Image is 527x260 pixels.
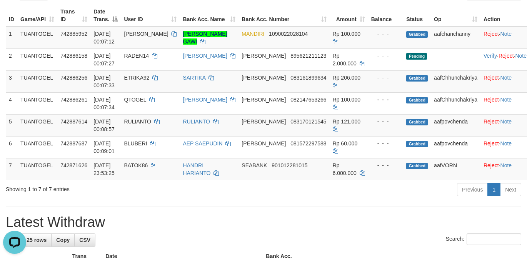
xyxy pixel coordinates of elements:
[333,31,360,37] span: Rp 100.000
[403,5,431,27] th: Status
[93,53,115,67] span: [DATE] 00:07:27
[6,158,17,180] td: 7
[484,97,499,103] a: Reject
[431,158,480,180] td: aafVORN
[60,75,87,81] span: 742886256
[93,75,115,88] span: [DATE] 00:07:33
[6,114,17,136] td: 5
[371,140,400,147] div: - - -
[290,75,326,81] span: Copy 083161899634 to clipboard
[500,162,512,168] a: Note
[124,53,149,59] span: RADEN14
[406,75,428,82] span: Grabbed
[467,233,521,245] input: Search:
[290,118,326,125] span: Copy 083170121545 to clipboard
[446,233,521,245] label: Search:
[500,97,512,103] a: Note
[371,30,400,38] div: - - -
[17,136,57,158] td: TUANTOGEL
[371,74,400,82] div: - - -
[17,92,57,114] td: TUANTOGEL
[406,31,428,38] span: Grabbed
[406,119,428,125] span: Grabbed
[180,5,238,27] th: Bank Acc. Name: activate to sort column ascending
[406,53,427,60] span: Pending
[371,162,400,169] div: - - -
[242,97,286,103] span: [PERSON_NAME]
[6,136,17,158] td: 6
[121,5,180,27] th: User ID: activate to sort column ascending
[431,136,480,158] td: aafpovchenda
[93,162,115,176] span: [DATE] 23:53:25
[17,158,57,180] td: TUANTOGEL
[371,52,400,60] div: - - -
[333,75,360,81] span: Rp 206.000
[60,53,87,59] span: 742886158
[272,162,307,168] span: Copy 901012281015 to clipboard
[457,183,488,196] a: Previous
[500,75,512,81] a: Note
[17,48,57,70] td: TUANTOGEL
[93,31,115,45] span: [DATE] 00:07:12
[183,118,210,125] a: RULIANTO
[330,5,368,27] th: Amount: activate to sort column ascending
[57,5,90,27] th: Trans ID: activate to sort column ascending
[6,70,17,92] td: 3
[484,31,499,37] a: Reject
[500,183,521,196] a: Next
[6,5,17,27] th: ID
[74,233,95,247] a: CSV
[269,31,308,37] span: Copy 1090022028104 to clipboard
[290,53,326,59] span: Copy 895621211123 to clipboard
[431,114,480,136] td: aafpovchenda
[500,31,512,37] a: Note
[93,97,115,110] span: [DATE] 00:07:34
[6,215,521,230] h1: Latest Withdraw
[484,75,499,81] a: Reject
[242,31,264,37] span: MANDIRI
[60,162,87,168] span: 742871626
[487,183,500,196] a: 1
[500,140,512,147] a: Note
[17,114,57,136] td: TUANTOGEL
[124,118,151,125] span: RULIANTO
[3,3,26,26] button: Open LiveChat chat widget
[484,140,499,147] a: Reject
[124,162,148,168] span: BATOK86
[242,75,286,81] span: [PERSON_NAME]
[183,31,227,45] a: [PERSON_NAME] GAWI
[431,27,480,49] td: aafchanchanny
[242,140,286,147] span: [PERSON_NAME]
[290,140,326,147] span: Copy 081572297588 to clipboard
[183,75,205,81] a: SARTIKA
[6,92,17,114] td: 4
[431,70,480,92] td: aafChhunchakriya
[183,140,222,147] a: AEP SAEPUDIN
[183,162,210,176] a: HANDRI HARIANTO
[371,96,400,103] div: - - -
[333,97,360,103] span: Rp 100.000
[124,140,147,147] span: BLUBERI
[60,118,87,125] span: 742887614
[51,233,75,247] a: Copy
[333,162,357,176] span: Rp 6.000.000
[56,237,70,243] span: Copy
[93,118,115,132] span: [DATE] 00:08:57
[333,140,358,147] span: Rp 60.000
[368,5,404,27] th: Balance
[6,27,17,49] td: 1
[17,27,57,49] td: TUANTOGEL
[406,141,428,147] span: Grabbed
[242,118,286,125] span: [PERSON_NAME]
[242,53,286,59] span: [PERSON_NAME]
[333,53,357,67] span: Rp 2.000.000
[484,53,497,59] a: Verify
[183,53,227,59] a: [PERSON_NAME]
[60,140,87,147] span: 742887687
[238,5,329,27] th: Bank Acc. Number: activate to sort column ascending
[60,97,87,103] span: 742886261
[333,118,360,125] span: Rp 121.000
[6,182,214,193] div: Showing 1 to 7 of 7 entries
[406,163,428,169] span: Grabbed
[183,97,227,103] a: [PERSON_NAME]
